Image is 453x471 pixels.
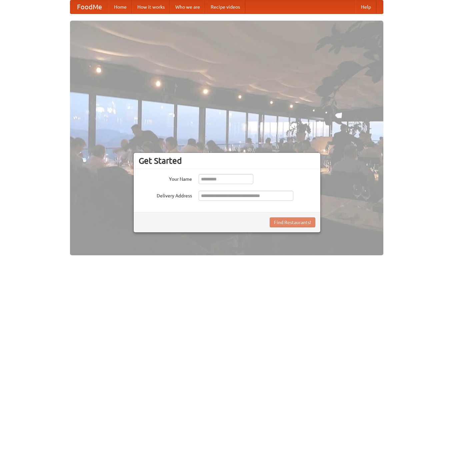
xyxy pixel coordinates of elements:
[270,217,315,227] button: Find Restaurants!
[132,0,170,14] a: How it works
[109,0,132,14] a: Home
[139,156,315,166] h3: Get Started
[70,0,109,14] a: FoodMe
[139,191,192,199] label: Delivery Address
[205,0,245,14] a: Recipe videos
[170,0,205,14] a: Who we are
[139,174,192,182] label: Your Name
[356,0,376,14] a: Help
